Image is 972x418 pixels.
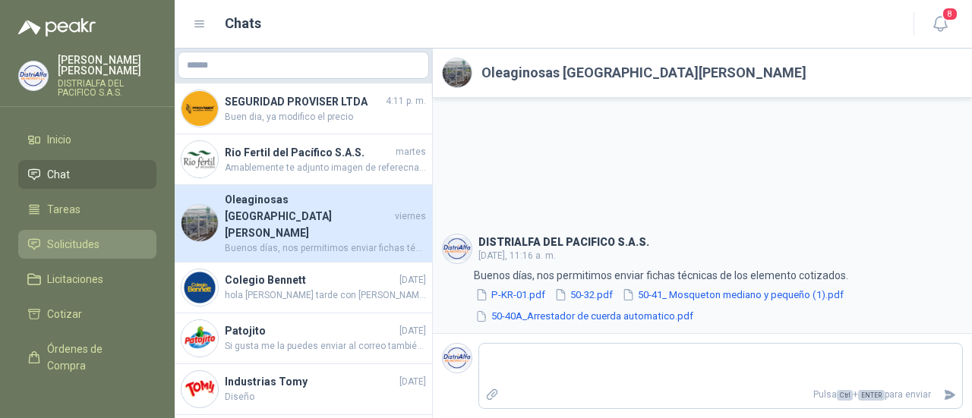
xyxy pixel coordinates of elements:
a: Chat [18,160,156,189]
img: Company Logo [443,344,472,372]
a: Tareas [18,195,156,224]
button: P-KR-01.pdf [474,287,547,303]
img: Company Logo [181,90,218,127]
h4: SEGURIDAD PROVISER LTDA [225,93,383,110]
img: Company Logo [181,371,218,407]
a: Company LogoIndustrias Tomy[DATE]Diseño [175,364,432,415]
img: Logo peakr [18,18,96,36]
span: hola [PERSON_NAME] tarde con [PERSON_NAME] [225,288,426,303]
a: Órdenes de Compra [18,335,156,380]
span: Inicio [47,131,71,148]
a: Company LogoPatojito[DATE]Si gusta me la puedes enviar al correo también o a mi whatsapp [175,313,432,364]
span: [DATE] [399,273,426,288]
p: Buenos días, nos permitimos enviar fichas técnicas de los elemento cotizados. [474,267,963,284]
h4: Patojito [225,322,396,339]
button: 50-40A_Arrestador de cuerda automatico.pdf [474,309,695,325]
span: ENTER [858,390,885,401]
span: Amablemente te adjunto imagen de referecnai y ficha tecnica, el valor ofertado es por par [225,161,426,175]
img: Company Logo [443,234,472,263]
span: Chat [47,166,70,183]
span: Licitaciones [47,271,103,288]
a: Company LogoRio Fertil del Pacífico S.A.S.martesAmablemente te adjunto imagen de referecnai y fic... [175,134,432,185]
h4: Rio Fertil del Pacífico S.A.S. [225,144,393,161]
img: Company Logo [181,269,218,306]
span: Órdenes de Compra [47,341,142,374]
h4: Colegio Bennett [225,272,396,288]
span: Si gusta me la puedes enviar al correo también o a mi whatsapp [225,339,426,354]
span: Buen dia, ya modifico el precio [225,110,426,124]
span: Cotizar [47,306,82,322]
a: Company LogoOleaginosas [GEOGRAPHIC_DATA][PERSON_NAME]viernesBuenos días, nos permitimos enviar f... [175,185,432,262]
span: [DATE] [399,324,426,338]
span: Diseño [225,390,426,404]
a: Inicio [18,125,156,154]
img: Company Logo [181,320,218,357]
p: [PERSON_NAME] [PERSON_NAME] [58,55,156,76]
span: Ctrl [837,390,853,401]
p: Pulsa + para enviar [505,382,938,408]
span: viernes [395,209,426,224]
span: Buenos días, nos permitimos enviar fichas técnicas de los elemento cotizados. [225,241,426,256]
h4: Industrias Tomy [225,373,396,390]
img: Company Logo [181,141,218,178]
button: 50-41_ Mosqueton mediano y pequeño (1).pdf [620,287,845,303]
p: DISTRIALFA DEL PACIFICO S.A.S. [58,79,156,97]
h1: Chats [225,13,261,34]
h2: Oleaginosas [GEOGRAPHIC_DATA][PERSON_NAME] [481,62,806,83]
a: Company LogoSEGURIDAD PROVISER LTDA4:11 p. m.Buen dia, ya modifico el precio [175,83,432,134]
button: 8 [926,11,954,38]
a: Licitaciones [18,265,156,294]
button: Enviar [937,382,962,408]
a: Solicitudes [18,230,156,259]
label: Adjuntar archivos [479,382,505,408]
h3: DISTRIALFA DEL PACIFICO S.A.S. [478,238,649,247]
img: Company Logo [443,58,472,87]
button: 50-32.pdf [553,287,614,303]
img: Company Logo [19,61,48,90]
span: Tareas [47,201,80,218]
span: [DATE], 11:16 a. m. [478,250,556,261]
a: Company LogoColegio Bennett[DATE]hola [PERSON_NAME] tarde con [PERSON_NAME] [175,262,432,313]
span: [DATE] [399,375,426,389]
span: martes [396,145,426,159]
span: 8 [942,7,958,21]
a: Cotizar [18,300,156,328]
span: 4:11 p. m. [386,94,426,108]
h4: Oleaginosas [GEOGRAPHIC_DATA][PERSON_NAME] [225,191,392,241]
span: Solicitudes [47,236,99,253]
img: Company Logo [181,205,218,241]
